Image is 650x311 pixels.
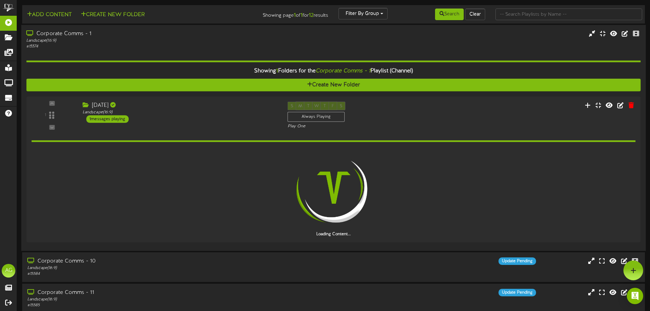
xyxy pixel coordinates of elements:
span: 1 [276,68,278,74]
div: # 15574 [26,44,276,50]
button: Create New Folder [26,79,640,91]
div: # 15584 [27,271,276,277]
div: Landscape ( 16:9 ) [83,109,277,115]
button: Clear [465,9,485,20]
i: Corporate Comms - 1 [316,68,370,74]
button: Search [435,9,464,20]
div: Update Pending [499,289,536,296]
div: Landscape ( 16:9 ) [26,38,276,44]
strong: Loading Content... [316,232,351,237]
div: Corporate Comms - 1 [26,30,276,38]
div: Showing page of for results [229,8,333,19]
button: Create New Folder [79,11,147,19]
strong: 1 [294,12,296,18]
div: Play One [288,124,431,129]
button: Add Content [25,11,74,19]
div: Open Intercom Messenger [627,288,643,304]
div: Update Pending [499,257,536,265]
div: 1 messages playing [86,115,128,123]
div: # 15585 [27,302,276,308]
input: -- Search Playlists by Name -- [495,9,642,20]
strong: 1 [301,12,303,18]
div: AG [2,264,15,278]
img: loading-spinner-2.png [290,144,377,231]
div: Landscape ( 16:9 ) [27,297,276,302]
div: Corporate Comms - 10 [27,257,276,265]
div: Always Playing [288,112,345,122]
button: Filter By Group [338,8,388,19]
div: Showing Folders for the Playlist (Channel) [21,64,646,79]
div: Corporate Comms - 11 [27,289,276,297]
div: [DATE] [83,101,277,109]
strong: 12 [309,12,314,18]
div: Landscape ( 16:9 ) [27,265,276,271]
